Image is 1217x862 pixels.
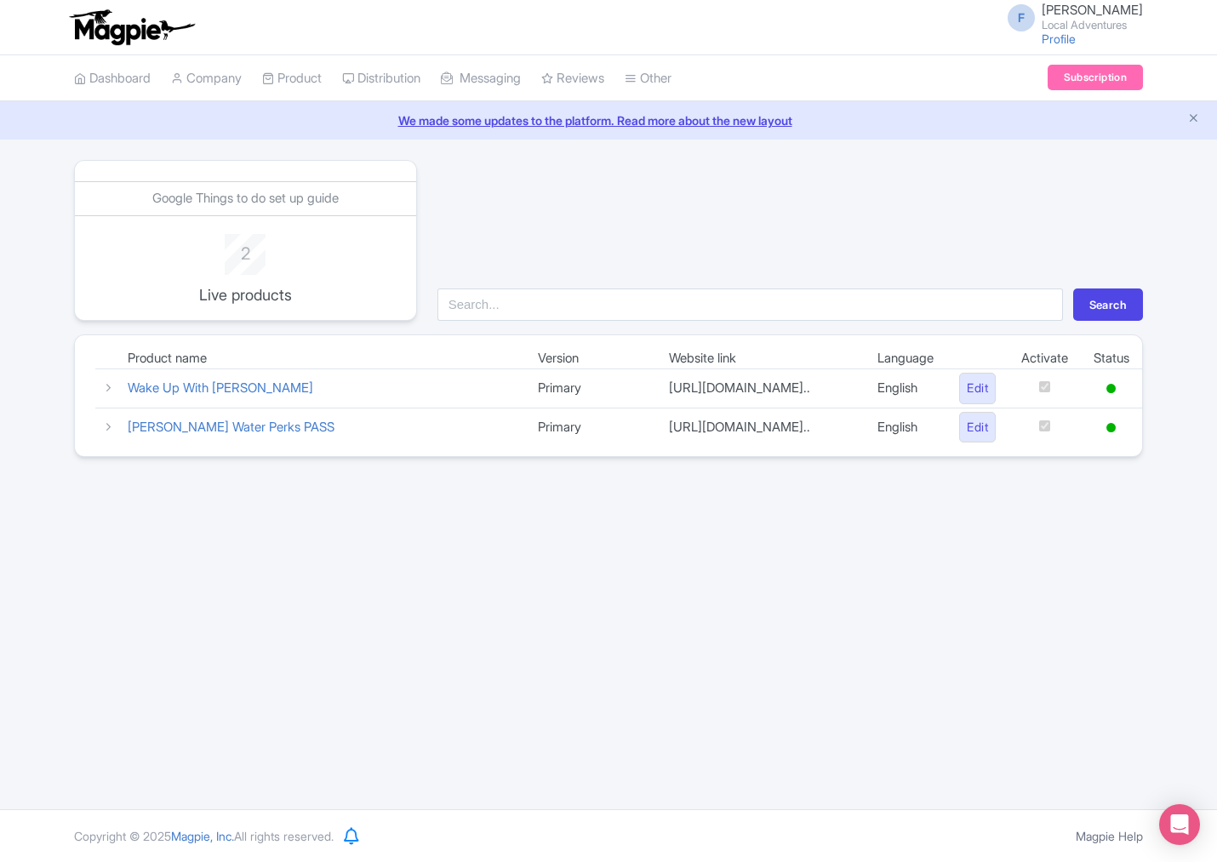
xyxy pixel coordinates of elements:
[175,283,315,306] p: Live products
[1008,4,1035,31] span: F
[74,55,151,102] a: Dashboard
[1008,349,1081,369] td: Activate
[625,55,671,102] a: Other
[525,408,656,446] td: Primary
[865,349,946,369] td: Language
[115,349,525,369] td: Product name
[64,827,344,845] div: Copyright © 2025 All rights reserved.
[656,349,865,369] td: Website link
[262,55,322,102] a: Product
[437,288,1063,321] input: Search...
[959,373,996,404] a: Edit
[525,349,656,369] td: Version
[152,190,339,206] a: Google Things to do set up guide
[1187,110,1200,129] button: Close announcement
[541,55,604,102] a: Reviews
[10,111,1207,129] a: We made some updates to the platform. Read more about the new layout
[128,380,313,396] a: Wake Up With [PERSON_NAME]
[171,55,242,102] a: Company
[342,55,420,102] a: Distribution
[1048,65,1143,90] a: Subscription
[175,234,315,266] div: 2
[66,9,197,46] img: logo-ab69f6fb50320c5b225c76a69d11143b.png
[1076,829,1143,843] a: Magpie Help
[959,412,996,443] a: Edit
[656,369,865,408] td: [URL][DOMAIN_NAME]..
[1081,349,1142,369] td: Status
[997,3,1143,31] a: F [PERSON_NAME] Local Adventures
[1042,2,1143,18] span: [PERSON_NAME]
[128,419,334,435] a: [PERSON_NAME] Water Perks PASS
[1042,31,1076,46] a: Profile
[865,369,946,408] td: English
[171,829,234,843] span: Magpie, Inc.
[656,408,865,446] td: [URL][DOMAIN_NAME]..
[1073,288,1143,321] button: Search
[525,369,656,408] td: Primary
[441,55,521,102] a: Messaging
[1159,804,1200,845] div: Open Intercom Messenger
[1042,20,1143,31] small: Local Adventures
[865,408,946,446] td: English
